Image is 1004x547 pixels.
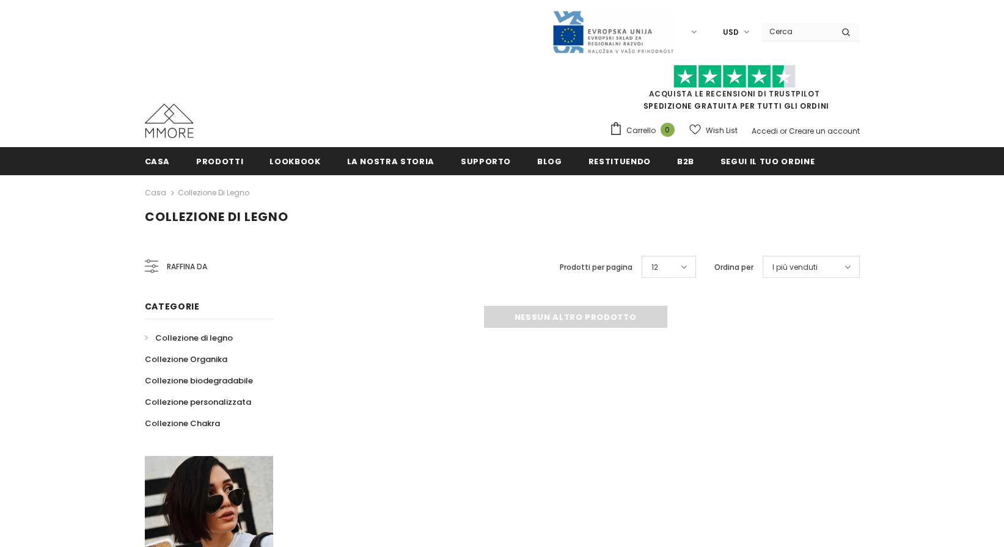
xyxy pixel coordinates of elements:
img: Javni Razpis [552,10,674,54]
span: Prodotti [196,156,243,167]
span: Blog [537,156,562,167]
a: Lookbook [269,147,320,175]
a: Acquista le recensioni di TrustPilot [649,89,820,99]
a: Collezione biodegradabile [145,370,253,391]
span: Collezione Organika [145,353,227,365]
a: Casa [145,147,170,175]
label: Prodotti per pagina [560,261,632,273]
a: Creare un account [789,126,860,136]
span: supporto [461,156,511,167]
input: Search Site [762,23,832,40]
a: Javni Razpis [552,26,674,37]
a: La nostra storia [347,147,434,175]
span: I più venduti [772,261,818,273]
span: Collezione personalizzata [145,396,251,408]
a: Wish List [689,120,738,141]
span: Lookbook [269,156,320,167]
a: Collezione di legno [145,327,233,349]
label: Ordina per [714,261,753,273]
a: Restituendo [588,147,651,175]
a: Segui il tuo ordine [720,147,815,175]
span: or [780,126,787,136]
img: Fidati di Pilot Stars [673,65,796,89]
a: Accedi [752,126,778,136]
span: Wish List [706,125,738,137]
span: SPEDIZIONE GRATUITA PER TUTTI GLI ORDINI [609,70,860,111]
span: Collezione Chakra [145,418,220,429]
span: Restituendo [588,156,651,167]
a: Collezione personalizzata [145,391,251,413]
a: Carrello 0 [609,121,681,140]
img: Casi MMORE [145,104,194,138]
span: Collezione di legno [145,208,288,225]
span: Collezione di legno [155,332,233,344]
span: Raffina da [167,260,207,273]
a: Blog [537,147,562,175]
a: Collezione Organika [145,349,227,370]
a: Prodotti [196,147,243,175]
span: USD [723,26,739,38]
span: Casa [145,156,170,167]
a: Collezione Chakra [145,413,220,434]
span: 12 [651,261,658,273]
a: B2B [677,147,694,175]
span: Collezione biodegradabile [145,375,253,386]
a: supporto [461,147,511,175]
span: La nostra storia [347,156,434,167]
span: B2B [677,156,694,167]
a: Casa [145,186,166,200]
a: Collezione di legno [178,187,249,198]
span: Carrello [626,125,656,137]
span: Categorie [145,300,200,313]
span: Segui il tuo ordine [720,156,815,167]
span: 0 [661,123,675,137]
